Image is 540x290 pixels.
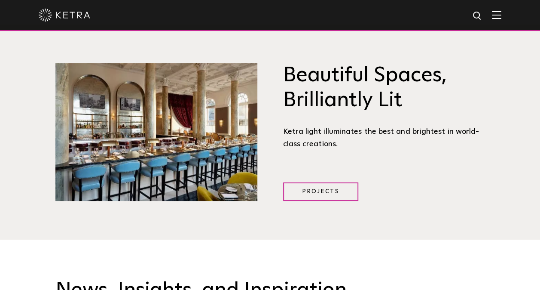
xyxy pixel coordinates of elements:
h3: Beautiful Spaces, Brilliantly Lit [283,63,485,113]
img: Brilliantly Lit@2x [55,63,257,201]
img: ketra-logo-2019-white [39,9,90,22]
div: Ketra light illuminates the best and brightest in world-class creations. [283,126,485,150]
img: search icon [472,11,483,22]
a: Projects [283,182,358,201]
img: Hamburger%20Nav.svg [492,11,501,19]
